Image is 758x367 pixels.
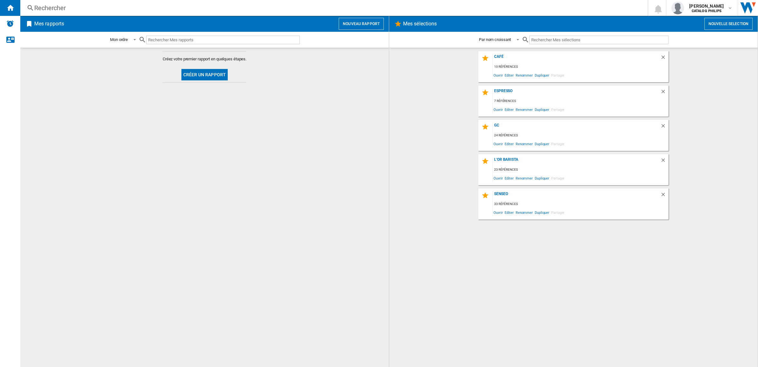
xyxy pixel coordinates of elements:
span: Renommer [515,105,534,114]
div: Par nom croissant [479,37,511,42]
span: Renommer [515,139,534,148]
span: Dupliquer [534,71,550,79]
span: Ouvrir [493,71,504,79]
input: Rechercher Mes sélections [529,36,669,44]
span: Ouvrir [493,174,504,182]
div: GC [493,123,660,132]
div: Rechercher [34,3,631,12]
div: Supprimer [660,192,669,200]
span: Dupliquer [534,105,550,114]
span: Dupliquer [534,139,550,148]
div: L'OR BARISTA [493,157,660,166]
span: Editer [504,71,514,79]
h2: Mes sélections [402,18,438,30]
div: 23 références [493,166,669,174]
div: 10 références [493,63,669,71]
span: Renommer [515,174,534,182]
span: Ouvrir [493,139,504,148]
div: Supprimer [660,89,669,97]
div: Café [493,54,660,63]
div: Espresso [493,89,660,97]
span: Renommer [515,208,534,217]
span: Partager [550,174,565,182]
span: Partager [550,105,565,114]
span: Dupliquer [534,208,550,217]
div: Supprimer [660,54,669,63]
span: Dupliquer [534,174,550,182]
span: Partager [550,208,565,217]
span: Ouvrir [493,208,504,217]
button: Nouveau rapport [339,18,384,30]
span: Editer [504,105,514,114]
span: Partager [550,139,565,148]
div: Mon ordre [110,37,128,42]
span: Partager [550,71,565,79]
button: Nouvelle selection [704,18,753,30]
span: Créez votre premier rapport en quelques étapes. [163,56,246,62]
span: Editer [504,139,514,148]
b: CATALOG PHILIPS [692,9,722,13]
img: profile.jpg [671,2,684,14]
div: Supprimer [660,123,669,132]
h2: Mes rapports [33,18,65,30]
div: SENSEO [493,192,660,200]
input: Rechercher Mes rapports [146,36,300,44]
button: Créer un rapport [181,69,228,80]
img: alerts-logo.svg [6,20,14,27]
span: Editer [504,208,514,217]
div: 24 références [493,132,669,139]
span: Ouvrir [493,105,504,114]
div: 33 références [493,200,669,208]
div: 7 références [493,97,669,105]
span: Editer [504,174,514,182]
span: [PERSON_NAME] [689,3,724,9]
span: Renommer [515,71,534,79]
div: Supprimer [660,157,669,166]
